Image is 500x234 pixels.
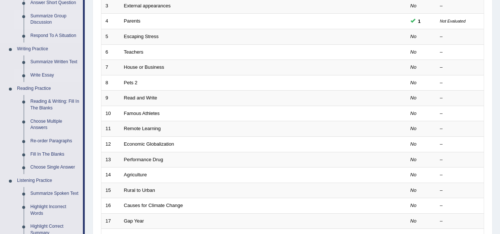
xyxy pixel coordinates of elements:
small: Not Evaluated [440,19,466,23]
div: – [440,202,480,209]
a: Fill In The Blanks [27,148,83,161]
td: 4 [101,14,120,29]
a: Choose Multiple Answers [27,115,83,135]
a: Re-order Paragraphs [27,135,83,148]
a: Listening Practice [14,174,83,187]
a: Teachers [124,49,144,55]
a: Agriculture [124,172,147,177]
a: Famous Athletes [124,111,160,116]
td: 7 [101,60,120,75]
div: – [440,110,480,117]
em: No [410,64,417,70]
a: Reading & Writing: Fill In The Blanks [27,95,83,115]
a: Rural to Urban [124,187,155,193]
td: 10 [101,106,120,121]
a: House or Business [124,64,164,70]
td: 14 [101,167,120,183]
a: Economic Globalization [124,141,174,147]
em: No [410,141,417,147]
div: – [440,49,480,56]
td: 17 [101,213,120,229]
a: Summarize Group Discussion [27,10,83,29]
td: 5 [101,29,120,45]
a: Parents [124,18,141,24]
a: Causes for Climate Change [124,203,183,208]
em: No [410,80,417,85]
div: – [440,218,480,225]
em: No [410,111,417,116]
a: Pets 2 [124,80,138,85]
div: – [440,3,480,10]
a: Summarize Spoken Text [27,187,83,200]
div: – [440,156,480,163]
div: – [440,79,480,87]
a: Writing Practice [14,43,83,56]
td: 16 [101,198,120,214]
div: – [440,95,480,102]
a: Highlight Incorrect Words [27,200,83,220]
a: Summarize Written Text [27,55,83,69]
em: No [410,126,417,131]
em: No [410,49,417,55]
em: No [410,172,417,177]
em: No [410,187,417,193]
a: Respond To A Situation [27,29,83,43]
div: – [440,64,480,71]
a: Performance Drug [124,157,163,162]
a: Reading Practice [14,82,83,95]
td: 11 [101,121,120,137]
em: No [410,218,417,224]
em: No [410,203,417,208]
div: – [440,125,480,132]
td: 6 [101,44,120,60]
div: – [440,33,480,40]
em: No [410,34,417,39]
span: You can still take this question [415,17,424,25]
a: Read and Write [124,95,157,101]
td: 12 [101,136,120,152]
div: – [440,172,480,179]
a: Gap Year [124,218,144,224]
em: No [410,95,417,101]
a: Remote Learning [124,126,161,131]
div: – [440,141,480,148]
a: External appearances [124,3,171,9]
em: No [410,3,417,9]
a: Escaping Stress [124,34,159,39]
a: Choose Single Answer [27,161,83,174]
td: 9 [101,91,120,106]
td: 15 [101,183,120,198]
td: 8 [101,75,120,91]
em: No [410,157,417,162]
a: Write Essay [27,69,83,82]
div: – [440,187,480,194]
td: 13 [101,152,120,167]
